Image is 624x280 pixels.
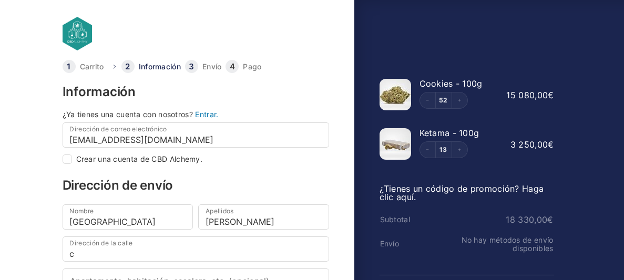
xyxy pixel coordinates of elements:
label: Crear una cuenta de CBD Alchemy. [76,155,203,163]
span: € [548,139,554,150]
h3: Información [63,86,329,98]
input: Dirección de correo electrónico [63,122,329,148]
button: Decrement [420,142,436,158]
span: Ketama - 100g [420,128,479,138]
h3: Dirección de envío [63,179,329,192]
span: Cookies - 100g [420,78,483,89]
span: ¿Ya tienes una cuenta con nosotros? [63,110,193,119]
span: No hay métodos de envío disponibles [462,235,554,253]
bdi: 15 080,00 [506,90,554,100]
a: Entrar. [195,110,218,119]
bdi: 3 250,00 [510,139,554,150]
a: Edit [436,147,452,153]
bdi: 18 330,00 [506,214,553,225]
button: Increment [452,92,467,108]
th: Subtotal [380,215,438,224]
input: Dirección de la calle [63,236,329,262]
span: € [547,214,553,225]
button: Decrement [420,92,436,108]
button: Increment [452,142,467,158]
a: ¿Tienes un código de promoción? Haga clic aquí. [380,183,544,202]
th: Envío [380,240,438,248]
a: Pago [243,63,261,70]
a: Envío [202,63,222,70]
input: Apellidos [198,204,329,230]
a: Edit [436,97,452,103]
a: Carrito [80,63,104,70]
input: Nombre [63,204,193,230]
span: € [548,90,554,100]
a: Información [139,63,181,70]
